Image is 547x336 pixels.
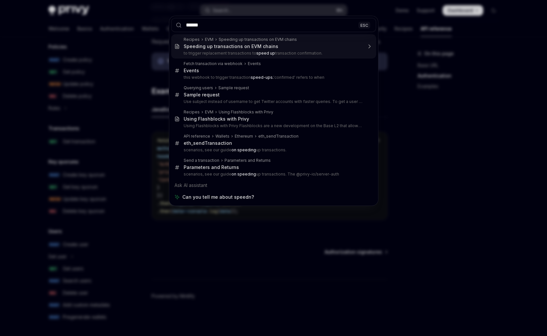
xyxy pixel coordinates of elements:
div: Recipes [184,109,200,115]
p: Use subject instead of username to get Twitter accounts with faster queries. To get a user by their [184,99,362,104]
p: Using Flashblocks with Privy Flashblocks are a new development on the Base L2 that allow for faster [184,123,362,128]
b: speed up [256,51,275,56]
div: Ethereum [235,134,253,139]
span: Can you tell me about speedn? [182,194,254,200]
p: scenarios, see our guide up transactions. The @privy-io/server-auth [184,172,362,177]
div: eth_sendTransaction [258,134,299,139]
div: Sample request [184,92,220,98]
b: on speeding [231,147,256,152]
div: Querying users [184,85,213,91]
b: speed-ups. [251,75,273,80]
div: Events [248,61,261,66]
p: to trigger replacement transactions to transaction confirmation. [184,51,362,56]
div: Sample request [218,85,249,91]
div: ESC [358,22,370,28]
div: EVM [205,109,213,115]
p: scenarios, see our guide up transactions. [184,147,362,153]
b: on speeding [231,172,256,176]
div: Recipes [184,37,200,42]
div: Using Flashblocks with Privy [219,109,273,115]
div: Events [184,68,199,74]
div: Parameters and Returns [225,158,271,163]
div: Fetch transaction via webhook [184,61,243,66]
div: Wallets [215,134,229,139]
div: Speeding up transactions on EVM chains [184,43,278,49]
div: Speeding up transactions on EVM chains [219,37,297,42]
div: Ask AI assistant [171,179,376,191]
div: Using Flashblocks with Privy [184,116,249,122]
div: eth_sendTransaction [184,140,232,146]
div: Parameters and Returns [184,164,239,170]
div: EVM [205,37,213,42]
div: API reference [184,134,210,139]
div: Send a transaction [184,158,219,163]
p: this webhook to trigger transaction 'confirmed' refers to when [184,75,362,80]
